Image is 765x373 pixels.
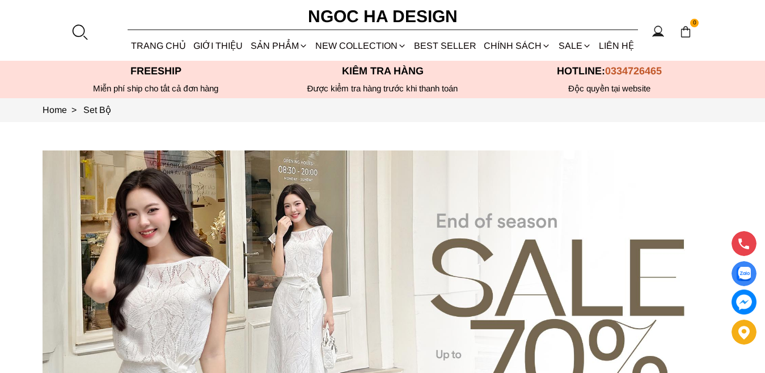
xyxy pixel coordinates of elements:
[190,31,247,61] a: GIỚI THIỆU
[342,65,424,77] font: Kiểm tra hàng
[555,31,595,61] a: SALE
[732,261,756,286] a: Display image
[269,83,496,94] p: Được kiểm tra hàng trước khi thanh toán
[679,26,692,38] img: img-CART-ICON-ksit0nf1
[690,19,699,28] span: 0
[298,3,468,30] a: Ngoc Ha Design
[480,31,555,61] div: Chính sách
[43,65,269,77] p: Freeship
[595,31,637,61] a: LIÊN HỆ
[496,83,723,94] h6: Độc quyền tại website
[247,31,311,61] div: SẢN PHẨM
[605,65,662,77] span: 0334726465
[411,31,480,61] a: BEST SELLER
[128,31,190,61] a: TRANG CHỦ
[67,105,81,115] span: >
[732,290,756,315] a: messenger
[496,65,723,77] p: Hotline:
[737,267,751,281] img: Display image
[43,105,83,115] a: Link to Home
[83,105,111,115] a: Link to Set Bộ
[43,83,269,94] div: Miễn phí ship cho tất cả đơn hàng
[311,31,410,61] a: NEW COLLECTION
